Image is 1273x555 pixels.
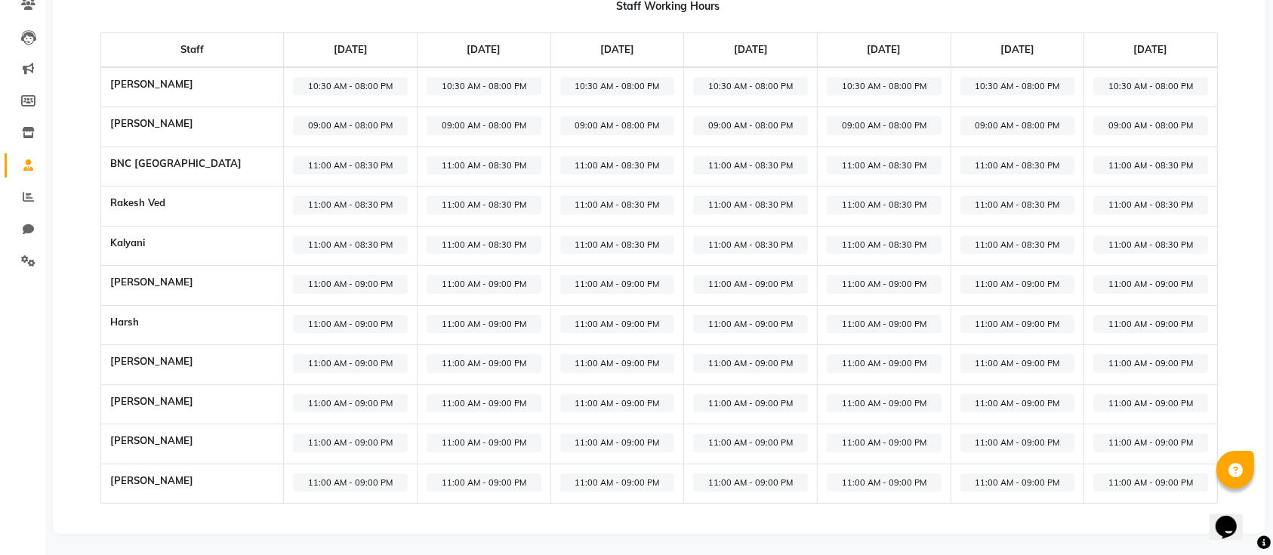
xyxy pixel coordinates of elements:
th: [PERSON_NAME] [100,67,283,107]
span: 11:00 AM - 09:00 PM [427,275,541,294]
span: 11:00 AM - 09:00 PM [560,394,675,413]
span: 11:00 AM - 09:00 PM [293,315,408,334]
span: 10:30 AM - 08:00 PM [560,77,675,96]
span: 11:00 AM - 08:30 PM [560,236,675,254]
span: 11:00 AM - 09:00 PM [427,354,541,373]
th: [PERSON_NAME] [100,345,283,385]
span: 11:00 AM - 08:30 PM [827,236,942,254]
span: 11:00 AM - 09:00 PM [827,275,942,294]
span: 11:00 AM - 09:00 PM [1093,275,1208,294]
th: Harsh [100,305,283,345]
span: 11:00 AM - 09:00 PM [293,354,408,373]
th: Staff [100,33,283,67]
span: 09:00 AM - 08:00 PM [693,116,808,135]
span: 10:30 AM - 08:00 PM [827,77,942,96]
span: 11:00 AM - 08:30 PM [827,196,942,214]
span: 11:00 AM - 09:00 PM [560,433,675,452]
span: 11:00 AM - 09:00 PM [960,433,1075,452]
span: 11:00 AM - 08:30 PM [960,196,1075,214]
span: 11:00 AM - 09:00 PM [693,394,808,413]
span: 11:00 AM - 09:00 PM [1093,473,1208,492]
span: 11:00 AM - 09:00 PM [560,315,675,334]
span: 11:00 AM - 09:00 PM [293,433,408,452]
span: 11:00 AM - 09:00 PM [693,275,808,294]
span: 11:00 AM - 09:00 PM [560,473,675,492]
th: [PERSON_NAME] [100,464,283,504]
span: 09:00 AM - 08:00 PM [560,116,675,135]
th: [PERSON_NAME] [100,424,283,464]
span: 11:00 AM - 08:30 PM [560,196,675,214]
span: 11:00 AM - 09:00 PM [960,315,1075,334]
span: 09:00 AM - 08:00 PM [827,116,942,135]
span: 11:00 AM - 09:00 PM [1093,394,1208,413]
span: 11:00 AM - 08:30 PM [560,156,675,175]
span: 11:00 AM - 09:00 PM [560,275,675,294]
span: 11:00 AM - 08:30 PM [293,156,408,175]
span: 09:00 AM - 08:00 PM [960,116,1075,135]
span: 11:00 AM - 09:00 PM [827,354,942,373]
th: [PERSON_NAME] [100,266,283,306]
th: [DATE] [951,33,1084,67]
span: 11:00 AM - 09:00 PM [693,473,808,492]
span: 11:00 AM - 09:00 PM [960,275,1075,294]
span: 10:30 AM - 08:00 PM [960,77,1075,96]
span: 11:00 AM - 09:00 PM [693,315,808,334]
span: 10:30 AM - 08:00 PM [427,77,541,96]
th: [DATE] [684,33,818,67]
span: 10:30 AM - 08:00 PM [693,77,808,96]
span: 11:00 AM - 09:00 PM [693,354,808,373]
span: 10:30 AM - 08:00 PM [293,77,408,96]
span: 11:00 AM - 09:00 PM [427,394,541,413]
span: 11:00 AM - 08:30 PM [293,196,408,214]
span: 11:00 AM - 08:30 PM [960,236,1075,254]
th: [PERSON_NAME] [100,384,283,424]
th: Rakesh Ved [100,187,283,227]
span: 11:00 AM - 09:00 PM [293,473,408,492]
span: 11:00 AM - 08:30 PM [693,236,808,254]
span: 11:00 AM - 09:00 PM [827,394,942,413]
span: 11:00 AM - 08:30 PM [1093,156,1208,175]
span: 11:00 AM - 09:00 PM [1093,354,1208,373]
th: [DATE] [284,33,418,67]
span: 11:00 AM - 09:00 PM [427,315,541,334]
span: 11:00 AM - 08:30 PM [1093,196,1208,214]
span: 11:00 AM - 09:00 PM [560,354,675,373]
span: 11:00 AM - 08:30 PM [960,156,1075,175]
span: 09:00 AM - 08:00 PM [1093,116,1208,135]
span: 11:00 AM - 08:30 PM [293,236,408,254]
span: 11:00 AM - 09:00 PM [293,394,408,413]
th: BNC [GEOGRAPHIC_DATA] [100,146,283,187]
th: [DATE] [550,33,684,67]
span: 11:00 AM - 08:30 PM [427,196,541,214]
span: 11:00 AM - 09:00 PM [1093,433,1208,452]
span: 09:00 AM - 08:00 PM [427,116,541,135]
span: 11:00 AM - 09:00 PM [960,354,1075,373]
th: [PERSON_NAME] [100,107,283,147]
span: 11:00 AM - 09:00 PM [827,315,942,334]
span: 11:00 AM - 09:00 PM [827,473,942,492]
span: 10:30 AM - 08:00 PM [1093,77,1208,96]
iframe: chat widget [1210,495,1258,540]
span: 11:00 AM - 09:00 PM [1093,315,1208,334]
span: 11:00 AM - 09:00 PM [293,275,408,294]
th: [DATE] [818,33,951,67]
th: [DATE] [1084,33,1218,67]
th: [DATE] [418,33,551,67]
span: 11:00 AM - 08:30 PM [427,156,541,175]
span: 11:00 AM - 09:00 PM [827,433,942,452]
span: 11:00 AM - 08:30 PM [1093,236,1208,254]
span: 11:00 AM - 08:30 PM [693,156,808,175]
span: 11:00 AM - 08:30 PM [827,156,942,175]
span: 11:00 AM - 09:00 PM [693,433,808,452]
span: 11:00 AM - 08:30 PM [693,196,808,214]
span: 11:00 AM - 09:00 PM [427,473,541,492]
span: 11:00 AM - 09:00 PM [427,433,541,452]
th: Kalyani [100,226,283,266]
span: 11:00 AM - 09:00 PM [960,394,1075,413]
span: 09:00 AM - 08:00 PM [293,116,408,135]
span: 11:00 AM - 09:00 PM [960,473,1075,492]
span: 11:00 AM - 08:30 PM [427,236,541,254]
